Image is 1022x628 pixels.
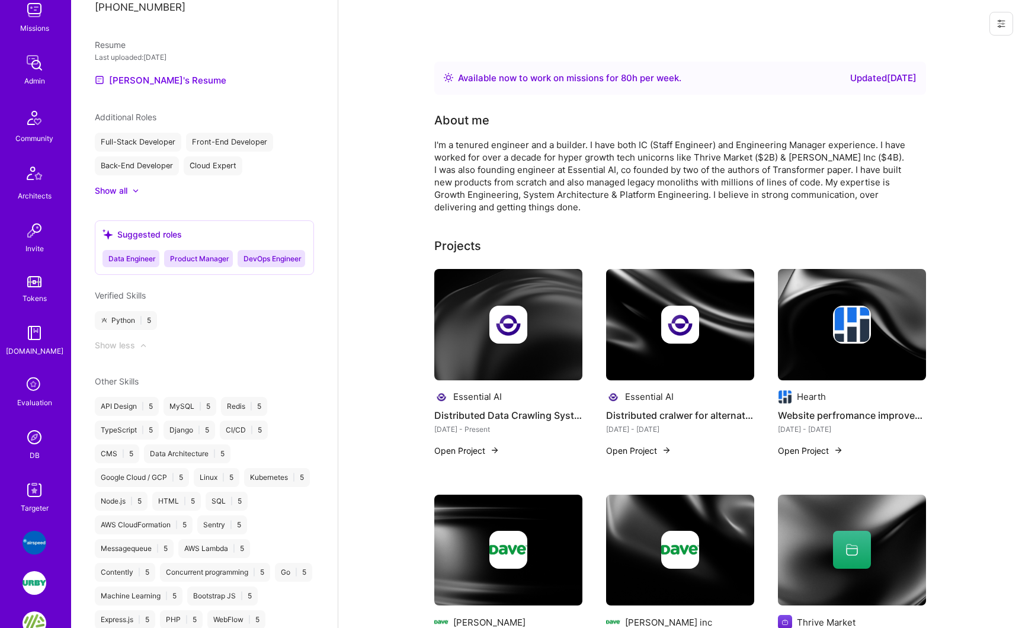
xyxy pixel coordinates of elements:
div: Admin [24,75,45,87]
img: guide book [23,321,46,345]
span: | [165,591,168,601]
img: Company logo [661,531,699,569]
img: Community [20,104,49,132]
div: MySQL 5 [164,397,216,416]
img: Architects [20,161,49,190]
div: SQL 5 [206,492,248,511]
div: Tokens [23,292,47,305]
span: | [138,568,140,577]
button: Open Project [434,444,499,457]
div: Redis 5 [221,397,267,416]
div: Concurrent programming 5 [160,563,270,582]
div: Messagequeue 5 [95,539,174,558]
span: | [295,568,297,577]
div: Show all [95,185,127,197]
span: | [230,496,233,506]
div: Cloud Expert [184,156,242,175]
div: Show less [95,339,135,351]
span: | [199,402,201,411]
div: Full-Stack Developer [95,133,181,152]
div: TypeScript 5 [95,421,159,440]
img: cover [434,269,582,380]
img: Company logo [661,306,699,344]
span: | [250,402,252,411]
span: Other Skills [95,376,139,386]
div: Available now to work on missions for h per week . [458,71,681,85]
img: cover [434,495,582,606]
a: Urby: Booking & Website redesign [20,571,49,595]
div: DB [30,449,40,462]
button: Open Project [606,444,671,457]
span: 80 [621,72,632,84]
img: arrow-right [834,446,843,455]
img: Company logo [434,390,448,404]
span: | [222,473,225,482]
img: Invite [23,219,46,242]
div: Kubernetes 5 [244,468,310,487]
div: [DATE] - Present [434,423,582,435]
div: Google Cloud / GCP 5 [95,468,189,487]
div: API Design 5 [95,397,159,416]
div: [DATE] - [DATE] [606,423,754,435]
span: | [184,496,186,506]
div: Evaluation [17,396,52,409]
div: Projects [434,237,481,255]
span: Additional Roles [95,112,156,122]
img: cover [778,269,926,380]
h4: Distributed Data Crawling System [434,408,582,423]
div: Invite [25,242,44,255]
span: | [175,520,178,530]
div: Updated [DATE] [850,71,917,85]
div: Hearth [797,390,826,403]
div: Python 5 [95,311,157,330]
span: | [142,402,144,411]
img: Admin Search [23,425,46,449]
div: Django 5 [164,421,215,440]
img: Resume [95,75,104,85]
span: Resume [95,40,126,50]
div: Go 5 [275,563,312,582]
img: Urby: Booking & Website redesign [23,571,46,595]
h4: Distributed cralwer for alternative data @ Hedge Fund [606,408,754,423]
div: Linux 5 [194,468,239,487]
div: AWS Lambda 5 [178,539,250,558]
div: Community [15,132,53,145]
img: tokens [27,276,41,287]
span: | [241,591,243,601]
span: | [130,496,133,506]
div: About me [434,111,489,129]
span: | [233,544,235,553]
div: [DATE] - [DATE] [778,423,926,435]
p: [PHONE_NUMBER] [95,1,314,15]
span: Verified Skills [95,290,146,300]
a: [PERSON_NAME]'s Resume [95,73,226,87]
img: Company logo [778,390,792,404]
div: CI/CD 5 [220,421,268,440]
span: | [248,615,251,624]
span: | [140,316,142,325]
span: | [172,473,174,482]
i: icon SelectionTeam [23,374,46,396]
div: Suggested roles [102,228,182,241]
img: cover [606,269,754,380]
img: arrow-right [490,446,499,455]
div: Front-End Developer [186,133,273,152]
img: Company logo [489,531,527,569]
span: | [230,520,232,530]
span: DevOps Engineer [244,254,302,263]
span: | [253,568,255,577]
span: | [142,425,144,435]
i: icon ATeamGray [101,317,108,324]
span: Product Manager [170,254,229,263]
div: CMS 5 [95,444,139,463]
img: arrow-right [662,446,671,455]
div: Targeter [21,502,49,514]
span: | [138,615,140,624]
button: Open Project [778,444,843,457]
div: Essential AI [453,390,502,403]
span: | [156,544,159,553]
span: | [293,473,295,482]
img: Availability [444,73,453,82]
i: icon SuggestedTeams [102,229,113,239]
span: | [213,449,216,459]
